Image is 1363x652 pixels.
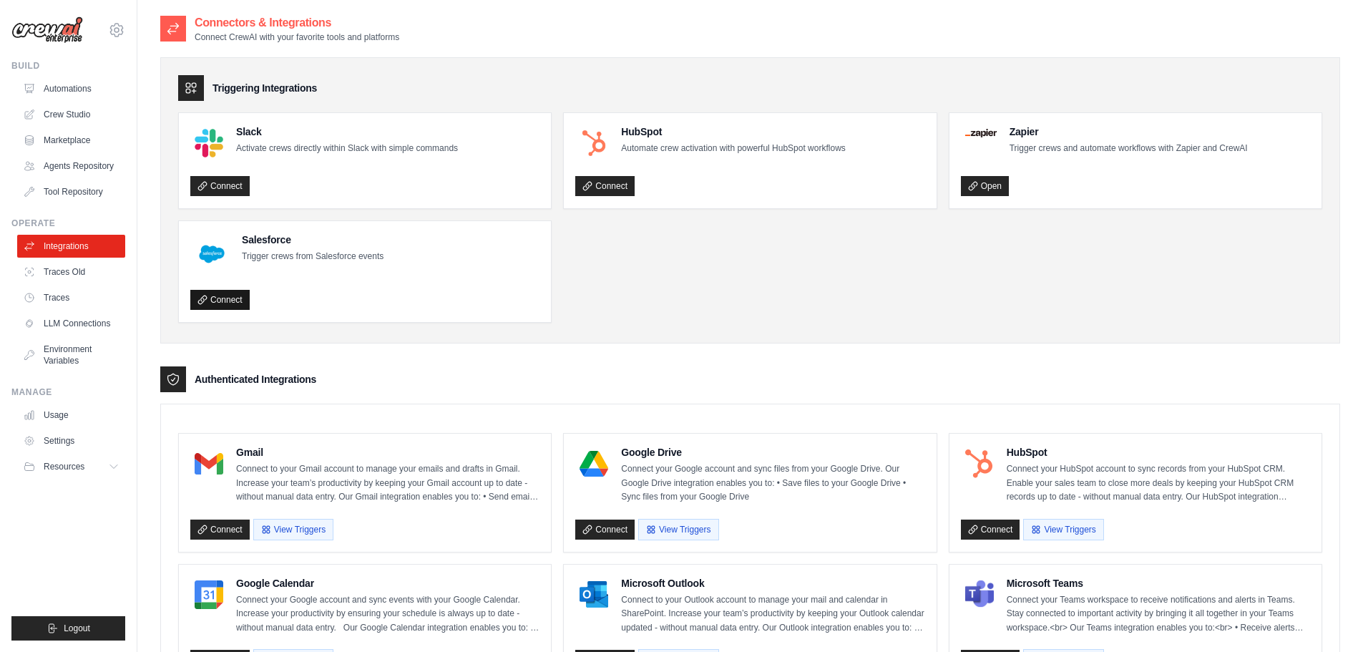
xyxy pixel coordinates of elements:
[17,129,125,152] a: Marketplace
[195,31,399,43] p: Connect CrewAI with your favorite tools and platforms
[236,576,539,590] h4: Google Calendar
[965,449,994,478] img: HubSpot Logo
[575,520,635,540] a: Connect
[11,60,125,72] div: Build
[195,580,223,609] img: Google Calendar Logo
[961,520,1020,540] a: Connect
[17,429,125,452] a: Settings
[195,14,399,31] h2: Connectors & Integrations
[1023,519,1103,540] button: View Triggers
[1007,462,1310,505] p: Connect your HubSpot account to sync records from your HubSpot CRM. Enable your sales team to clo...
[236,445,539,459] h4: Gmail
[195,372,316,386] h3: Authenticated Integrations
[236,462,539,505] p: Connect to your Gmail account to manage your emails and drafts in Gmail. Increase your team’s pro...
[1010,142,1248,156] p: Trigger crews and automate workflows with Zapier and CrewAI
[190,520,250,540] a: Connect
[195,237,229,271] img: Salesforce Logo
[253,519,333,540] button: View Triggers
[17,77,125,100] a: Automations
[621,462,924,505] p: Connect your Google account and sync files from your Google Drive. Our Google Drive integration e...
[621,445,924,459] h4: Google Drive
[621,593,924,636] p: Connect to your Outlook account to manage your mail and calendar in SharePoint. Increase your tea...
[1007,593,1310,636] p: Connect your Teams workspace to receive notifications and alerts in Teams. Stay connected to impo...
[242,250,384,264] p: Trigger crews from Salesforce events
[17,180,125,203] a: Tool Repository
[17,155,125,177] a: Agents Repository
[17,286,125,309] a: Traces
[965,580,994,609] img: Microsoft Teams Logo
[212,81,317,95] h3: Triggering Integrations
[17,338,125,372] a: Environment Variables
[64,623,90,634] span: Logout
[961,176,1009,196] a: Open
[575,176,635,196] a: Connect
[965,129,997,137] img: Zapier Logo
[17,455,125,478] button: Resources
[17,103,125,126] a: Crew Studio
[236,125,458,139] h4: Slack
[44,461,84,472] span: Resources
[17,404,125,427] a: Usage
[621,576,924,590] h4: Microsoft Outlook
[580,580,608,609] img: Microsoft Outlook Logo
[11,616,125,641] button: Logout
[11,386,125,398] div: Manage
[621,125,845,139] h4: HubSpot
[621,142,845,156] p: Automate crew activation with powerful HubSpot workflows
[1010,125,1248,139] h4: Zapier
[17,312,125,335] a: LLM Connections
[638,519,718,540] button: View Triggers
[11,218,125,229] div: Operate
[17,235,125,258] a: Integrations
[1007,445,1310,459] h4: HubSpot
[236,142,458,156] p: Activate crews directly within Slack with simple commands
[236,593,539,636] p: Connect your Google account and sync events with your Google Calendar. Increase your productivity...
[17,261,125,283] a: Traces Old
[242,233,384,247] h4: Salesforce
[190,290,250,310] a: Connect
[580,449,608,478] img: Google Drive Logo
[195,129,223,157] img: Slack Logo
[195,449,223,478] img: Gmail Logo
[580,129,608,157] img: HubSpot Logo
[1007,576,1310,590] h4: Microsoft Teams
[190,176,250,196] a: Connect
[11,16,83,44] img: Logo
